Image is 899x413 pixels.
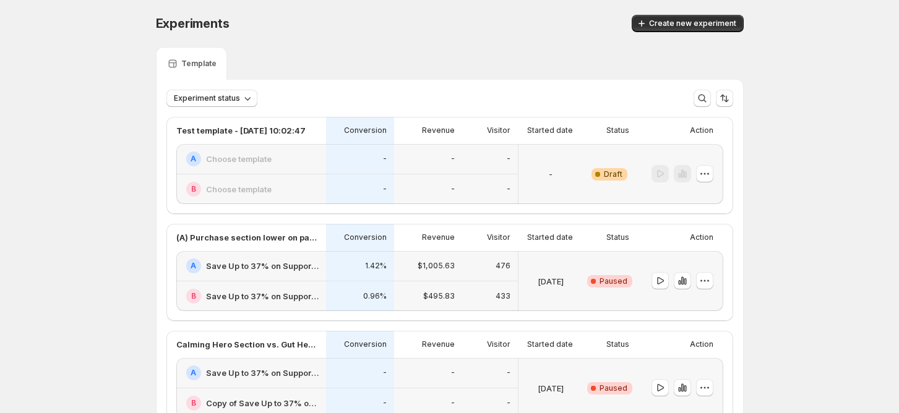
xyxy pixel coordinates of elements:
[649,19,736,28] span: Create new experiment
[181,59,217,69] p: Template
[176,338,319,351] p: Calming Hero Section vs. Gut Hero Section
[191,154,196,164] h2: A
[538,275,564,287] p: [DATE]
[383,398,387,408] p: -
[487,232,510,242] p: Visitor
[487,339,510,349] p: Visitor
[365,261,387,271] p: 1.42%
[606,339,629,349] p: Status
[383,184,387,194] p: -
[191,291,196,301] h2: B
[527,232,573,242] p: Started date
[344,232,387,242] p: Conversion
[206,367,319,379] h2: Save Up to 37% on Support Pro
[176,231,319,244] p: (A) Purchase section lower on page vs. (B) Purchase section right below fold
[383,154,387,164] p: -
[344,339,387,349] p: Conversion
[422,126,455,135] p: Revenue
[604,169,622,179] span: Draft
[451,368,455,378] p: -
[716,90,733,107] button: Sort the results
[418,261,455,271] p: $1,005.63
[549,168,553,181] p: -
[690,232,713,242] p: Action
[206,397,319,409] h2: Copy of Save Up to 37% on Support Pro
[507,184,510,194] p: -
[206,153,272,165] h2: Choose template
[174,93,240,103] span: Experiment status
[606,126,629,135] p: Status
[451,398,455,408] p: -
[191,261,196,271] h2: A
[606,232,629,242] p: Status
[600,276,627,286] span: Paused
[191,184,196,194] h2: B
[600,383,627,393] span: Paused
[156,16,230,31] span: Experiments
[206,183,272,195] h2: Choose template
[176,124,306,137] p: Test template - [DATE] 10:02:47
[507,398,510,408] p: -
[423,291,455,301] p: $495.83
[451,184,455,194] p: -
[527,339,573,349] p: Started date
[538,382,564,394] p: [DATE]
[422,339,455,349] p: Revenue
[422,232,455,242] p: Revenue
[632,15,744,32] button: Create new experiment
[191,398,196,408] h2: B
[166,90,257,107] button: Experiment status
[344,126,387,135] p: Conversion
[383,368,387,378] p: -
[206,290,319,302] h2: Save Up to 37% on Support Pro - 2
[191,368,196,378] h2: A
[690,339,713,349] p: Action
[507,368,510,378] p: -
[496,261,510,271] p: 476
[487,126,510,135] p: Visitor
[206,260,319,272] h2: Save Up to 37% on Support Pro - Support Pro Only
[496,291,510,301] p: 433
[507,154,510,164] p: -
[527,126,573,135] p: Started date
[451,154,455,164] p: -
[690,126,713,135] p: Action
[363,291,387,301] p: 0.96%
